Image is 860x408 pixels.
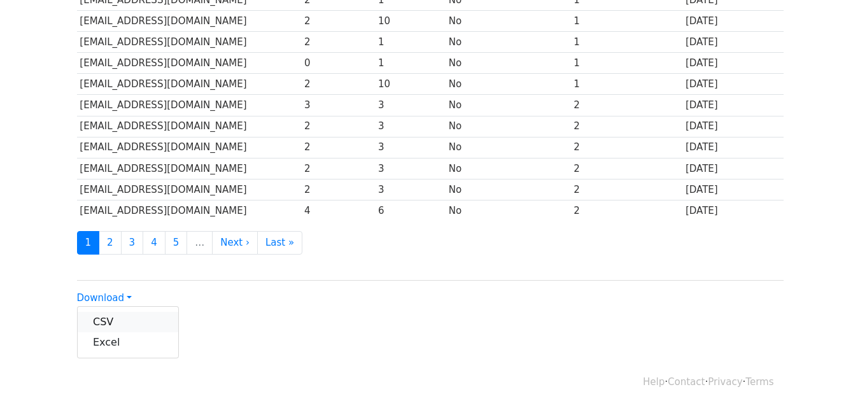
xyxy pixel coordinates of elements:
[682,32,783,53] td: [DATE]
[375,74,446,95] td: 10
[375,179,446,200] td: 3
[375,11,446,32] td: 10
[570,95,682,116] td: 2
[570,32,682,53] td: 1
[446,179,570,200] td: No
[682,95,783,116] td: [DATE]
[77,116,302,137] td: [EMAIL_ADDRESS][DOMAIN_NAME]
[375,95,446,116] td: 3
[682,53,783,74] td: [DATE]
[745,376,773,388] a: Terms
[301,200,375,221] td: 4
[257,231,302,255] a: Last »
[570,158,682,179] td: 2
[301,32,375,53] td: 2
[301,116,375,137] td: 2
[301,179,375,200] td: 2
[77,200,302,221] td: [EMAIL_ADDRESS][DOMAIN_NAME]
[375,158,446,179] td: 3
[301,53,375,74] td: 0
[446,32,570,53] td: No
[301,158,375,179] td: 2
[301,95,375,116] td: 3
[570,200,682,221] td: 2
[77,95,302,116] td: [EMAIL_ADDRESS][DOMAIN_NAME]
[682,11,783,32] td: [DATE]
[570,11,682,32] td: 1
[708,376,742,388] a: Privacy
[77,179,302,200] td: [EMAIL_ADDRESS][DOMAIN_NAME]
[78,312,178,332] a: CSV
[165,231,188,255] a: 5
[682,158,783,179] td: [DATE]
[682,200,783,221] td: [DATE]
[796,347,860,408] iframe: Chat Widget
[375,116,446,137] td: 3
[446,137,570,158] td: No
[375,200,446,221] td: 6
[77,11,302,32] td: [EMAIL_ADDRESS][DOMAIN_NAME]
[77,53,302,74] td: [EMAIL_ADDRESS][DOMAIN_NAME]
[446,200,570,221] td: No
[375,32,446,53] td: 1
[212,231,258,255] a: Next ›
[121,231,144,255] a: 3
[99,231,122,255] a: 2
[78,332,178,353] a: Excel
[375,53,446,74] td: 1
[77,231,100,255] a: 1
[301,11,375,32] td: 2
[446,95,570,116] td: No
[301,137,375,158] td: 2
[682,179,783,200] td: [DATE]
[77,32,302,53] td: [EMAIL_ADDRESS][DOMAIN_NAME]
[682,137,783,158] td: [DATE]
[77,158,302,179] td: [EMAIL_ADDRESS][DOMAIN_NAME]
[570,137,682,158] td: 2
[570,74,682,95] td: 1
[143,231,166,255] a: 4
[643,376,665,388] a: Help
[446,158,570,179] td: No
[682,116,783,137] td: [DATE]
[446,53,570,74] td: No
[682,74,783,95] td: [DATE]
[77,137,302,158] td: [EMAIL_ADDRESS][DOMAIN_NAME]
[77,74,302,95] td: [EMAIL_ADDRESS][DOMAIN_NAME]
[375,137,446,158] td: 3
[446,74,570,95] td: No
[570,179,682,200] td: 2
[570,53,682,74] td: 1
[570,116,682,137] td: 2
[668,376,705,388] a: Contact
[301,74,375,95] td: 2
[446,11,570,32] td: No
[77,292,132,304] a: Download
[446,116,570,137] td: No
